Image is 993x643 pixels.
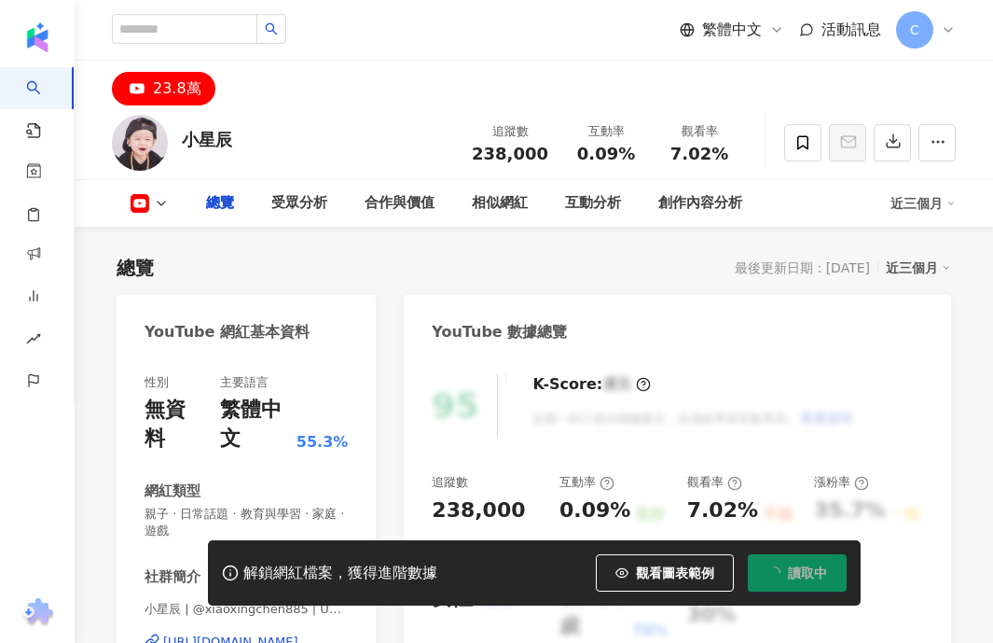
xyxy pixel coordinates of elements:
span: 繁體中文 [702,20,762,40]
div: YouTube 數據總覽 [432,322,567,342]
div: 總覽 [117,255,154,281]
a: search [26,67,63,140]
div: 解鎖網紅檔案，獲得進階數據 [243,564,437,583]
span: 親子 · 日常話題 · 教育與學習 · 家庭 · 遊戲 [145,506,348,539]
div: 觀看率 [664,122,735,141]
img: chrome extension [20,598,56,628]
div: 7.02% [687,496,758,525]
button: 讀取中 [748,554,847,592]
span: 讀取中 [788,566,827,580]
span: loading [765,564,783,582]
div: 近三個月 [890,189,956,218]
span: 55.3% [297,432,349,453]
div: 近三個月 [886,256,951,280]
div: 追蹤數 [472,122,548,141]
div: 網紅類型 [145,482,200,501]
div: 23.8萬 [153,76,201,102]
div: 總覽 [206,192,234,215]
div: 最後更新日期：[DATE] [735,260,870,275]
div: 性別 [145,374,169,391]
button: 觀看圖表範例 [596,554,734,592]
div: K-Score : [532,374,651,395]
div: 漲粉率 [814,474,869,491]
span: 活動訊息 [821,21,881,38]
img: KOL Avatar [112,115,168,171]
div: 合作與價值 [365,192,434,215]
div: 受眾分析 [271,192,327,215]
div: 互動分析 [565,192,621,215]
span: 0.09% [577,145,635,163]
div: 創作內容分析 [658,192,742,215]
div: 互動率 [559,474,614,491]
button: 23.8萬 [112,72,215,105]
div: 繁體中文 [220,396,292,454]
img: logo icon [22,22,52,52]
div: 主要語言 [220,374,269,391]
span: C [910,20,919,40]
span: 238,000 [472,144,548,163]
div: 追蹤數 [432,474,468,491]
div: 觀看率 [687,474,742,491]
div: 無資料 [145,396,201,454]
span: 小星辰 | @xiaoxingchen885 | UCWkNCxJaApyZebjtmR4loHw [145,601,348,618]
div: 互動率 [571,122,641,141]
div: 相似網紅 [472,192,528,215]
span: search [265,22,278,35]
span: rise [26,320,41,362]
div: 0.09% [559,496,630,525]
div: 238,000 [432,496,525,525]
div: 小星辰 [182,128,232,151]
span: 觀看圖表範例 [636,566,714,580]
div: YouTube 網紅基本資料 [145,322,310,342]
span: 7.02% [670,145,728,163]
